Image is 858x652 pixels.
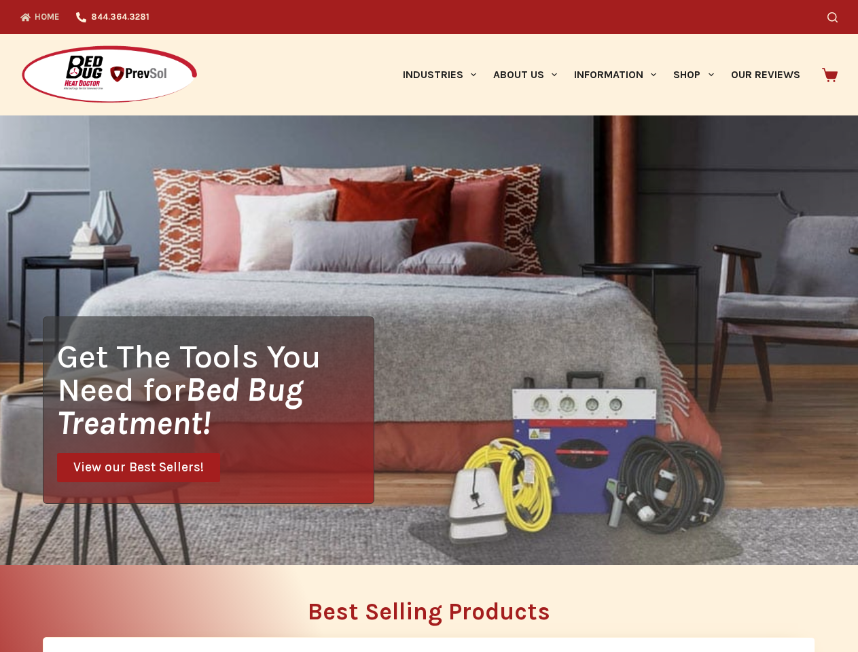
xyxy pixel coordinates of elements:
img: Prevsol/Bed Bug Heat Doctor [20,45,198,105]
h1: Get The Tools You Need for [57,340,374,439]
nav: Primary [394,34,808,115]
i: Bed Bug Treatment! [57,370,303,442]
span: View our Best Sellers! [73,461,204,474]
a: Industries [394,34,484,115]
a: Shop [665,34,722,115]
h2: Best Selling Products [43,600,815,623]
a: About Us [484,34,565,115]
a: View our Best Sellers! [57,453,220,482]
button: Search [827,12,838,22]
a: Information [566,34,665,115]
a: Our Reviews [722,34,808,115]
